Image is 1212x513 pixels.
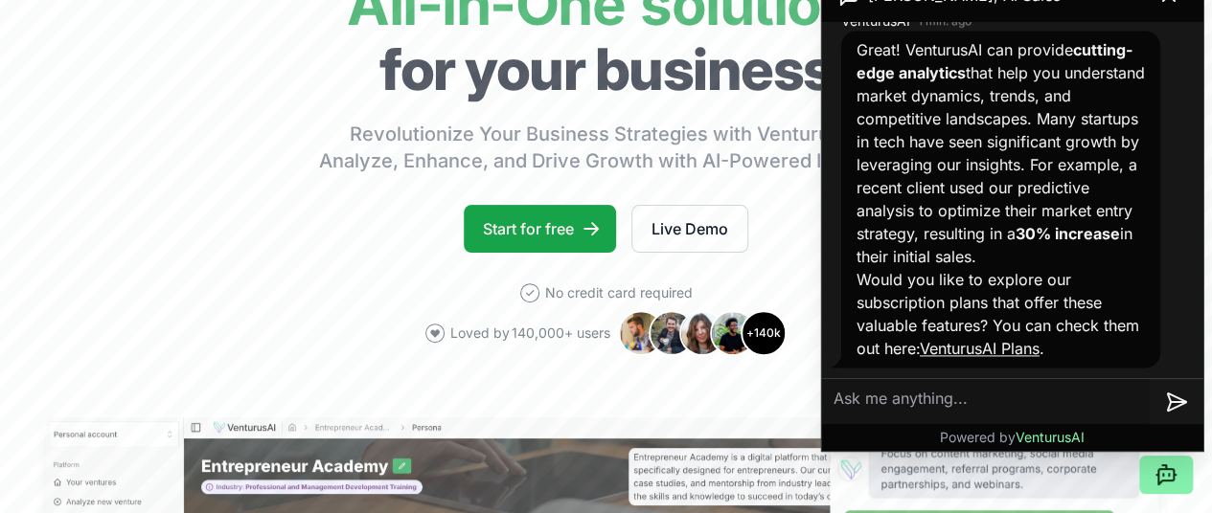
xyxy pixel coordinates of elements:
[679,310,725,356] img: Avatar 3
[940,428,1085,447] p: Powered by
[857,268,1145,360] p: Would you like to explore our subscription plans that offer these valuable features? You can chec...
[1016,224,1120,243] strong: 30% increase
[1016,429,1085,445] span: VenturusAI
[710,310,756,356] img: Avatar 4
[857,40,1132,82] strong: cutting-edge analytics
[857,38,1145,268] p: Great! VenturusAI can provide that help you understand market dynamics, trends, and competitive l...
[464,205,616,253] a: Start for free
[649,310,695,356] img: Avatar 2
[631,205,748,253] a: Live Demo
[920,339,1040,358] a: VenturusAI Plans
[618,310,664,356] img: Avatar 1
